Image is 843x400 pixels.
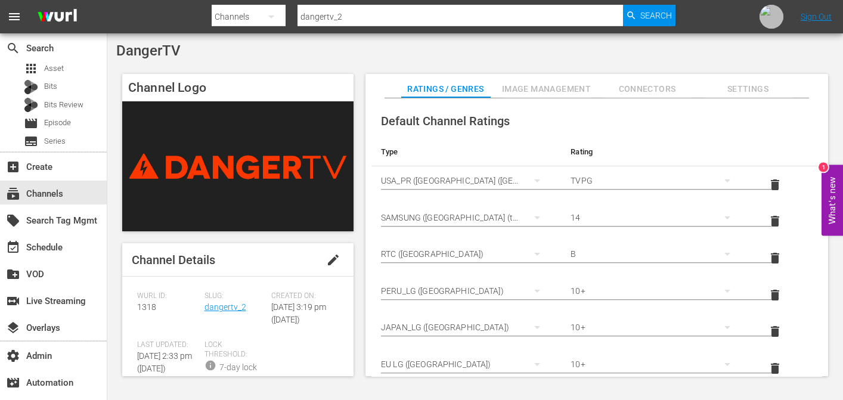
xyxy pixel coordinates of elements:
[768,178,782,192] span: delete
[761,170,789,199] button: delete
[116,42,181,59] span: DangerTV
[571,311,741,344] div: 10+
[219,361,257,374] div: 7-day lock
[44,99,83,111] span: Bits Review
[768,361,782,376] span: delete
[801,12,832,21] a: Sign Out
[24,98,38,112] div: Bits Review
[381,201,551,234] div: SAMSUNG ([GEOGRAPHIC_DATA] (the Republic of))
[381,311,551,344] div: JAPAN_LG ([GEOGRAPHIC_DATA])
[137,351,192,373] span: [DATE] 2:33 pm ([DATE])
[271,302,326,324] span: [DATE] 3:19 pm ([DATE])
[6,294,20,308] span: Live Streaming
[761,317,789,346] button: delete
[761,354,789,383] button: delete
[640,5,672,26] span: Search
[381,114,510,128] span: Default Channel Ratings
[6,321,20,335] span: Overlays
[44,135,66,147] span: Series
[24,116,38,131] span: Episode
[44,63,64,75] span: Asset
[204,340,266,359] span: Lock Threshold:
[6,187,20,201] span: Channels
[7,10,21,24] span: menu
[819,162,828,172] div: 1
[122,101,354,231] img: DangerTV
[319,246,348,274] button: edit
[768,214,782,228] span: delete
[761,207,789,235] button: delete
[122,74,354,101] h4: Channel Logo
[381,164,551,197] div: USA_PR ([GEOGRAPHIC_DATA] ([GEOGRAPHIC_DATA]))
[381,274,551,308] div: PERU_LG ([GEOGRAPHIC_DATA])
[571,237,741,271] div: B
[768,288,782,302] span: delete
[326,253,340,267] span: edit
[571,348,741,381] div: 10+
[271,292,333,301] span: Created On:
[137,302,156,312] span: 1318
[204,292,266,301] span: Slug:
[502,82,591,97] span: Image Management
[768,251,782,265] span: delete
[6,376,20,390] span: Automation
[137,340,199,350] span: Last Updated:
[401,82,491,97] span: Ratings / Genres
[761,281,789,309] button: delete
[571,274,741,308] div: 10+
[29,3,86,31] img: ans4CAIJ8jUAAAAAAAAAAAAAAAAAAAAAAAAgQb4GAAAAAAAAAAAAAAAAAAAAAAAAJMjXAAAAAAAAAAAAAAAAAAAAAAAAgAT5G...
[822,165,843,235] button: Open Feedback Widget
[381,348,551,381] div: EU LG ([GEOGRAPHIC_DATA])
[204,359,216,371] span: info
[24,80,38,94] div: Bits
[623,5,675,26] button: Search
[703,82,793,97] span: Settings
[571,164,741,197] div: TVPG
[132,253,215,267] span: Channel Details
[6,41,20,55] span: Search
[571,201,741,234] div: 14
[603,82,692,97] span: Connectors
[24,61,38,76] span: Asset
[44,117,71,129] span: Episode
[204,302,246,312] a: dangertv_2
[6,240,20,255] span: Schedule
[6,160,20,174] span: Create
[768,324,782,339] span: delete
[6,213,20,228] span: Search Tag Mgmt
[760,5,783,29] img: photo.jpg
[44,80,57,92] span: Bits
[761,244,789,272] button: delete
[371,138,561,166] th: Type
[24,134,38,148] span: Series
[137,292,199,301] span: Wurl ID:
[6,267,20,281] span: VOD
[6,349,20,363] span: Admin
[381,237,551,271] div: RTC ([GEOGRAPHIC_DATA])
[561,138,751,166] th: Rating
